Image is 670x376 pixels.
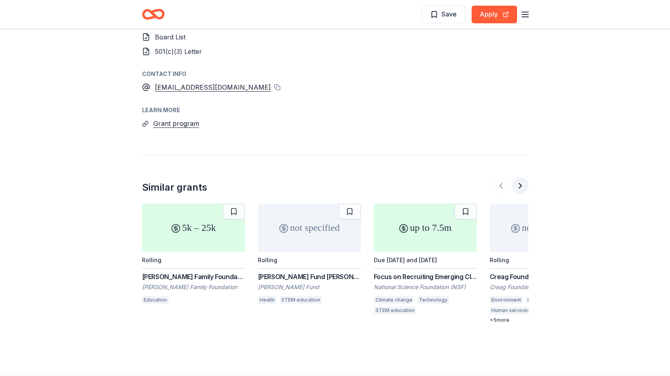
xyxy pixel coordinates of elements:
[142,105,528,115] div: Learn more
[441,9,457,19] span: Save
[490,317,593,323] div: + 5 more
[490,272,593,281] div: Creag Foundation Grant
[374,272,477,281] div: Focus on Recruiting Emerging Climate and Adaptation Scientists and Transformers
[258,283,361,291] div: [PERSON_NAME] Fund
[258,203,361,306] a: not specifiedRolling[PERSON_NAME] Fund [PERSON_NAME][PERSON_NAME] FundHealthSTEM education
[422,6,465,23] button: Save
[374,283,477,291] div: National Science Foundation (NSF)
[142,203,245,306] a: 5k – 25kRolling[PERSON_NAME] Family Foundation Grant[PERSON_NAME] Family FoundationEducation
[142,296,169,304] div: Education
[280,296,322,304] div: STEM education
[142,283,245,291] div: [PERSON_NAME] Family Foundation
[417,296,449,304] div: Technology
[374,203,477,252] div: up to 7.5m
[142,272,245,281] div: [PERSON_NAME] Family Foundation Grant
[153,118,199,129] button: Grant program
[258,257,277,263] div: Rolling
[258,203,361,252] div: not specified
[142,203,245,252] div: 5k – 25k
[258,296,276,304] div: Health
[142,181,207,194] div: Similar grants
[155,33,186,41] span: Board List
[490,203,593,323] a: not specifiedRollingCreag Foundation GrantCreag FoundationEnvironmentDiseases and conditionsHuman...
[490,283,593,291] div: Creag Foundation
[374,203,477,317] a: up to 7.5mDue [DATE] and [DATE]Focus on Recruiting Emerging Climate and Adaptation Scientists and...
[490,257,509,263] div: Rolling
[142,5,165,24] a: Home
[155,47,202,55] span: 501(c)(3) Letter
[142,257,161,263] div: Rolling
[526,296,588,304] div: Diseases and conditions
[374,257,437,263] div: Due [DATE] and [DATE]
[142,69,528,79] div: Contact info
[374,296,414,304] div: Climate change
[374,306,416,314] div: STEM education
[472,6,517,23] button: Apply
[490,296,523,304] div: Environment
[490,203,593,252] div: not specified
[490,306,532,314] div: Human services
[258,272,361,281] div: [PERSON_NAME] Fund [PERSON_NAME]
[155,82,271,92] a: [EMAIL_ADDRESS][DOMAIN_NAME]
